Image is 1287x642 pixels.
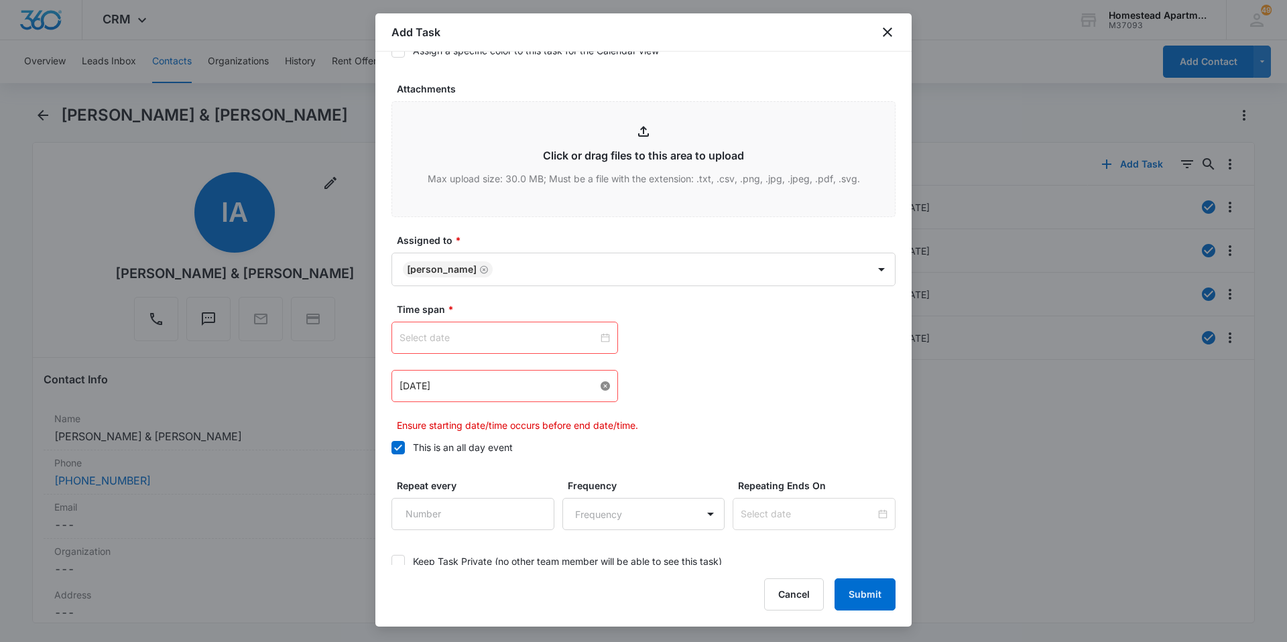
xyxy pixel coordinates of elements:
[601,381,610,391] span: close-circle
[738,478,901,493] label: Repeating Ends On
[764,578,824,611] button: Cancel
[407,265,477,274] div: [PERSON_NAME]
[397,233,901,247] label: Assigned to
[477,265,489,274] div: Remove Richard Delong
[400,379,598,393] input: Feb 20, 2023
[413,440,513,454] div: This is an all day event
[397,418,896,432] p: Ensure starting date/time occurs before end date/time.
[835,578,896,611] button: Submit
[397,302,901,316] label: Time span
[391,498,554,530] input: Number
[741,507,875,521] input: Select date
[397,478,560,493] label: Repeat every
[568,478,731,493] label: Frequency
[879,24,896,40] button: close
[400,330,598,345] input: Select date
[413,554,722,568] div: Keep Task Private (no other team member will be able to see this task)
[397,82,901,96] label: Attachments
[391,24,440,40] h1: Add Task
